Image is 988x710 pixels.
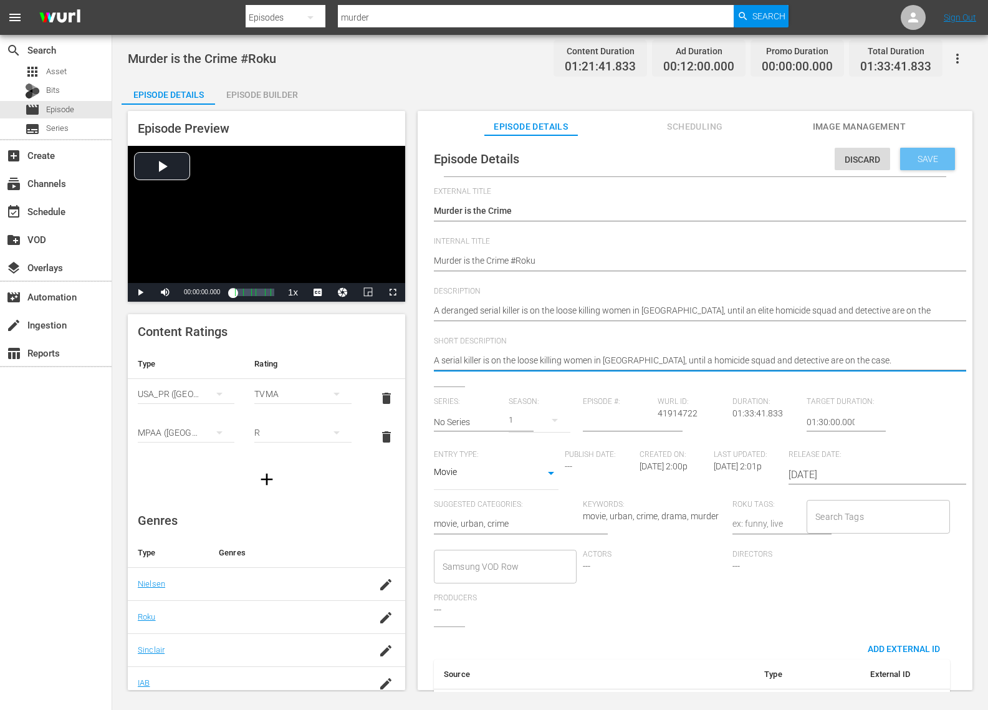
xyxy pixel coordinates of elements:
[122,80,215,105] button: Episode Details
[138,645,165,655] a: Sinclair
[835,155,890,165] span: Discard
[434,605,441,615] span: ---
[434,500,577,510] span: Suggested Categories:
[860,42,931,60] div: Total Duration
[509,397,577,407] span: Season:
[138,579,165,588] a: Nielsen
[858,637,950,660] button: Add External Id
[732,397,801,407] span: Duration:
[812,119,906,135] span: Image Management
[138,678,150,688] a: IAB
[732,500,801,510] span: Roku Tags:
[648,119,742,135] span: Scheduling
[858,644,950,654] span: Add External Id
[583,561,590,571] span: ---
[658,408,698,418] span: 41914722
[281,283,305,302] button: Playback Rate
[434,593,577,603] span: Producers
[434,354,950,369] textarea: A serial killer is on the loose killing women in [GEOGRAPHIC_DATA], until a homicide squad and de...
[762,60,833,74] span: 00:00:00.000
[732,561,740,571] span: ---
[46,103,74,116] span: Episode
[484,119,578,135] span: Episode Details
[734,5,789,27] button: Search
[434,465,559,484] div: Movie
[434,304,950,319] textarea: A deranged serial killer is on the loose killing women in [GEOGRAPHIC_DATA], until an elite homic...
[6,204,21,219] span: Schedule
[732,408,783,418] span: 01:33:41.833
[434,254,950,269] textarea: Murder is the Crime #Roku
[434,337,950,347] span: Short Description
[6,318,21,333] span: Ingestion
[762,42,833,60] div: Promo Duration
[244,349,361,379] th: Rating
[25,64,40,79] span: Asset
[565,450,633,460] span: Publish Date:
[752,5,785,27] span: Search
[434,204,950,219] textarea: Murder is the Crime
[372,422,401,452] button: delete
[509,403,571,438] div: 1
[583,500,726,510] span: Keywords:
[6,176,21,191] span: Channels
[254,377,351,411] div: TVMA
[209,538,367,568] th: Genres
[138,121,229,136] span: Episode Preview
[128,349,405,456] table: simple table
[944,12,976,22] a: Sign Out
[46,122,69,135] span: Series
[434,397,502,407] span: Series:
[128,146,405,302] div: Video Player
[380,283,405,302] button: Fullscreen
[714,450,782,460] span: Last Updated:
[138,612,156,621] a: Roku
[254,415,351,450] div: R
[6,233,21,247] span: VOD
[663,60,734,74] span: 00:12:00.000
[138,415,234,450] div: MPAA ([GEOGRAPHIC_DATA])
[434,237,950,247] span: Internal Title
[138,324,228,339] span: Content Ratings
[6,290,21,305] span: Automation
[7,10,22,25] span: menu
[128,51,276,66] span: Murder is the Crime #Roku
[184,289,220,295] span: 00:00:00.000
[305,283,330,302] button: Captions
[6,346,21,361] span: Reports
[46,65,67,78] span: Asset
[640,450,708,460] span: Created On:
[663,42,734,60] div: Ad Duration
[6,148,21,163] span: Create
[434,450,559,460] span: Entry Type:
[640,461,688,471] span: [DATE] 2:00p
[25,122,40,137] span: Series
[789,450,948,460] span: Release Date:
[6,261,21,276] span: Overlays
[379,429,394,444] span: delete
[835,148,890,170] button: Discard
[807,397,875,407] span: Target Duration:
[153,283,178,302] button: Mute
[565,60,636,74] span: 01:21:41.833
[583,397,651,407] span: Episode #:
[122,80,215,110] div: Episode Details
[233,289,274,296] div: Progress Bar
[6,43,21,58] span: Search
[732,550,875,560] span: Directors
[434,187,950,197] span: External Title
[434,660,711,689] th: Source
[908,154,948,164] span: Save
[714,461,762,471] span: [DATE] 2:01p
[583,550,726,560] span: Actors
[330,283,355,302] button: Jump To Time
[25,102,40,117] span: Episode
[658,397,726,407] span: Wurl ID:
[711,660,792,689] th: Type
[30,3,90,32] img: ans4CAIJ8jUAAAAAAAAAAAAAAAAAAAAAAAAgQb4GAAAAAAAAAAAAAAAAAAAAAAAAJMjXAAAAAAAAAAAAAAAAAAAAAAAAgAT5G...
[583,511,719,521] span: movie, urban, crime, drama, murder
[138,377,234,411] div: USA_PR ([GEOGRAPHIC_DATA])
[215,80,309,105] button: Episode Builder
[355,283,380,302] button: Picture-in-Picture
[792,660,920,689] th: External ID
[128,283,153,302] button: Play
